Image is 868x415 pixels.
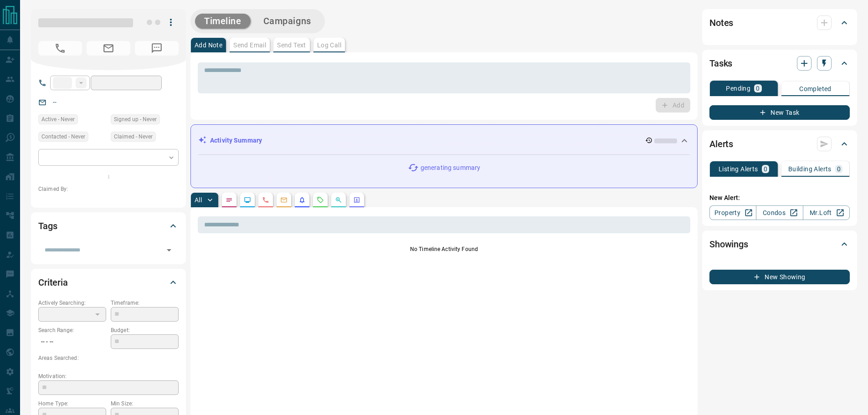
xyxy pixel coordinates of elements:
svg: Lead Browsing Activity [244,196,251,204]
button: Campaigns [254,14,320,29]
div: Tasks [709,52,850,74]
p: -- - -- [38,334,106,349]
svg: Listing Alerts [298,196,306,204]
p: Actively Searching: [38,299,106,307]
span: Claimed - Never [114,132,153,141]
span: Contacted - Never [41,132,85,141]
p: 0 [837,166,841,172]
p: Pending [726,85,750,92]
p: Areas Searched: [38,354,179,362]
svg: Opportunities [335,196,342,204]
p: Search Range: [38,326,106,334]
svg: Calls [262,196,269,204]
span: No Number [135,41,179,56]
div: Alerts [709,133,850,155]
a: Mr.Loft [803,205,850,220]
span: No Email [87,41,130,56]
button: New Task [709,105,850,120]
button: Open [163,244,175,256]
p: Motivation: [38,372,179,380]
h2: Tags [38,219,57,233]
p: No Timeline Activity Found [198,245,690,253]
p: New Alert: [709,193,850,203]
h2: Notes [709,15,733,30]
h2: Alerts [709,137,733,151]
svg: Requests [317,196,324,204]
span: Active - Never [41,115,75,124]
p: 0 [764,166,767,172]
div: Showings [709,233,850,255]
p: Add Note [195,42,222,48]
p: All [195,197,202,203]
h2: Tasks [709,56,732,71]
p: 0 [756,85,760,92]
button: Timeline [195,14,251,29]
p: Min Size: [111,400,179,408]
div: Notes [709,12,850,34]
svg: Agent Actions [353,196,360,204]
div: Activity Summary [198,132,690,149]
p: Completed [799,86,832,92]
p: generating summary [421,163,480,173]
span: No Number [38,41,82,56]
button: New Showing [709,270,850,284]
a: Condos [756,205,803,220]
p: Budget: [111,326,179,334]
a: Property [709,205,756,220]
svg: Notes [226,196,233,204]
h2: Criteria [38,275,68,290]
p: Listing Alerts [719,166,758,172]
div: Tags [38,215,179,237]
a: -- [53,98,56,106]
svg: Emails [280,196,288,204]
div: Criteria [38,272,179,293]
p: Home Type: [38,400,106,408]
h2: Showings [709,237,748,251]
p: Building Alerts [788,166,832,172]
span: Signed up - Never [114,115,157,124]
p: Claimed By: [38,185,179,193]
p: Timeframe: [111,299,179,307]
p: Activity Summary [210,136,262,145]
